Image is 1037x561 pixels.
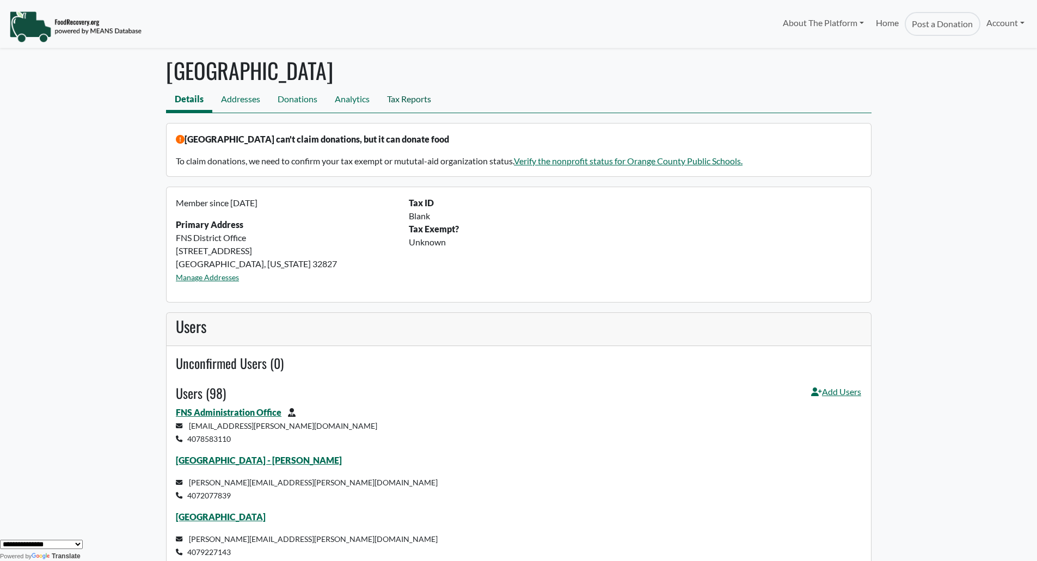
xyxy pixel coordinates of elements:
[409,198,434,208] b: Tax ID
[870,12,905,36] a: Home
[176,317,861,336] h3: Users
[326,88,378,113] a: Analytics
[9,10,142,43] img: NavigationLogo_FoodRecovery-91c16205cd0af1ed486a0f1a7774a6544ea792ac00100771e7dd3ec7c0e58e41.png
[980,12,1030,34] a: Account
[402,209,868,223] div: Blank
[176,385,226,401] h4: Users (98)
[176,455,342,465] a: [GEOGRAPHIC_DATA] - [PERSON_NAME]
[169,196,402,292] div: FNS District Office [STREET_ADDRESS] [GEOGRAPHIC_DATA], [US_STATE] 32827
[166,88,212,113] a: Details
[176,219,243,230] strong: Primary Address
[269,88,326,113] a: Donations
[166,57,872,83] h1: [GEOGRAPHIC_DATA]
[176,407,281,417] a: FNS Administration Office
[176,196,396,209] p: Member since [DATE]
[905,12,980,36] a: Post a Donation
[176,478,438,500] small: [PERSON_NAME][EMAIL_ADDRESS][PERSON_NAME][DOMAIN_NAME] 4072077839
[176,421,377,443] small: [EMAIL_ADDRESS][PERSON_NAME][DOMAIN_NAME] 4078583110
[212,88,269,113] a: Addresses
[378,88,440,113] a: Tax Reports
[32,553,52,560] img: Google Translate
[176,133,861,146] p: [GEOGRAPHIC_DATA] can't claim donations, but it can donate food
[176,355,861,371] h4: Unconfirmed Users (0)
[514,156,743,166] a: Verify the nonprofit status for Orange County Public Schools.
[776,12,869,34] a: About The Platform
[811,385,861,406] a: Add Users
[176,155,861,168] p: To claim donations, we need to confirm your tax exempt or mututal-aid organization status.
[176,511,266,522] a: [GEOGRAPHIC_DATA]
[402,236,868,249] div: Unknown
[176,273,239,282] a: Manage Addresses
[176,534,438,557] small: [PERSON_NAME][EMAIL_ADDRESS][PERSON_NAME][DOMAIN_NAME] 4079227143
[32,552,81,560] a: Translate
[409,224,459,234] b: Tax Exempt?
